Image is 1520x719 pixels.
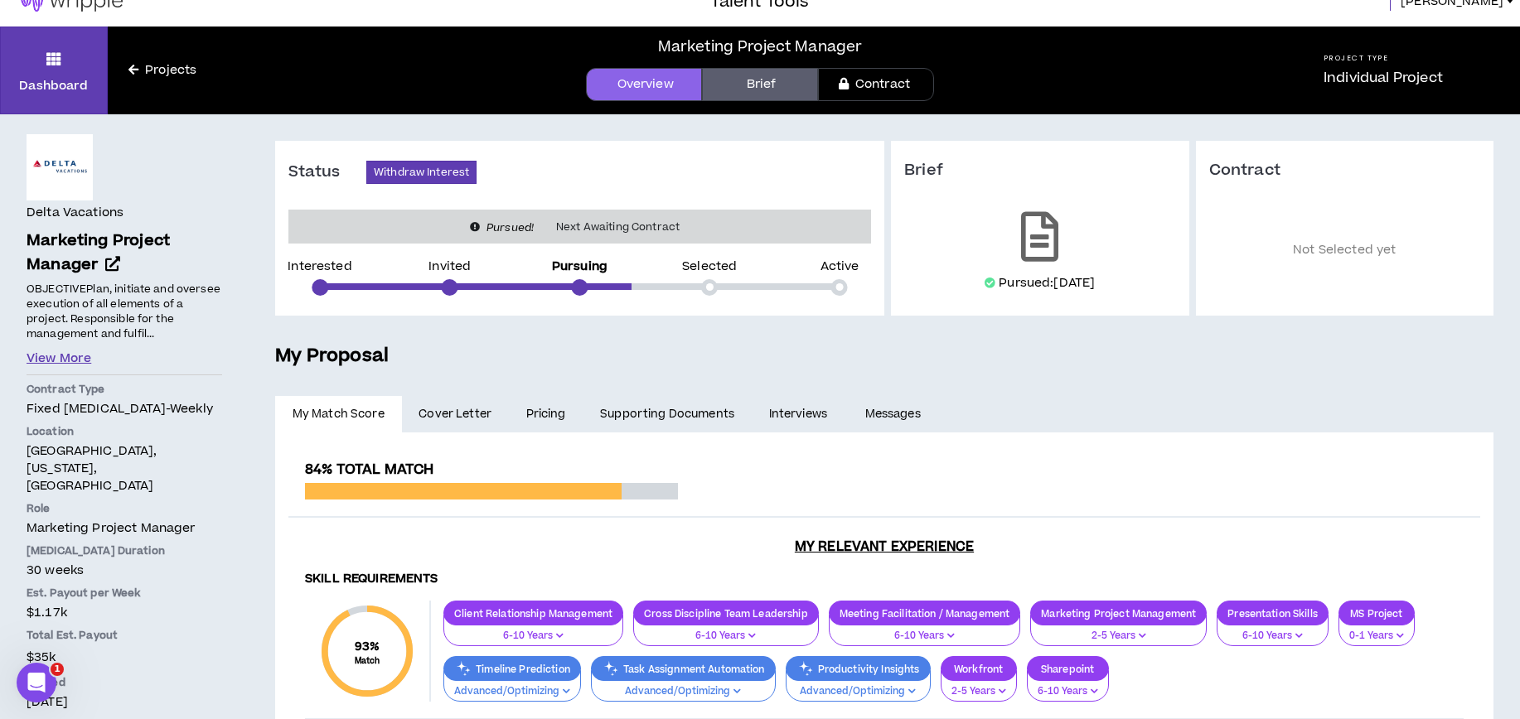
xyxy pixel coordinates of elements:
[1027,670,1109,702] button: 6-10 Years
[633,615,818,646] button: 6-10 Years
[829,615,1021,646] button: 6-10 Years
[999,275,1095,292] p: Pursued: [DATE]
[51,663,64,676] span: 1
[586,68,702,101] a: Overview
[682,261,737,273] p: Selected
[27,382,222,397] p: Contract Type
[796,684,920,699] p: Advanced/Optimizing
[1217,607,1328,620] p: Presentation Skills
[454,684,570,699] p: Advanced/Optimizing
[305,460,433,480] span: 84% Total Match
[108,61,217,80] a: Projects
[17,663,56,702] iframe: Intercom live chat
[634,607,817,620] p: Cross Discipline Team Leadership
[428,261,471,273] p: Invited
[27,400,213,417] span: Fixed [MEDICAL_DATA] - weekly
[27,442,222,495] p: [GEOGRAPHIC_DATA], [US_STATE], [GEOGRAPHIC_DATA]
[27,229,170,276] span: Marketing Project Manager
[444,663,580,675] p: Timeline Prediction
[1209,205,1481,296] p: Not Selected yet
[602,684,765,699] p: Advanced/Optimizing
[904,161,1176,181] h3: Brief
[355,638,380,655] span: 93 %
[644,629,807,644] p: 6-10 Years
[1028,663,1108,675] p: Sharepoint
[848,396,942,432] a: Messages
[27,519,196,537] span: Marketing Project Manager
[591,670,776,702] button: Advanced/Optimizing
[830,607,1020,620] p: Meeting Facilitation / Management
[818,68,934,101] a: Contract
[27,693,222,711] p: [DATE]
[752,396,848,432] a: Interviews
[1349,629,1404,644] p: 0-1 Years
[1209,161,1481,181] h3: Contract
[27,646,56,668] span: $35k
[951,684,1006,699] p: 2-5 Years
[942,663,1016,675] p: Workfront
[702,68,818,101] a: Brief
[486,220,534,235] i: Pursued!
[1338,615,1415,646] button: 0-1 Years
[443,615,623,646] button: 6-10 Years
[786,670,931,702] button: Advanced/Optimizing
[27,501,222,516] p: Role
[821,261,859,273] p: Active
[27,280,222,342] p: OBJECTIVEPlan, initiate and oversee execution of all elements of a project. Responsible for the m...
[454,629,612,644] p: 6-10 Years
[305,572,1464,587] h4: Skill Requirements
[27,604,222,621] p: $1.17k
[1038,684,1098,699] p: 6-10 Years
[444,607,622,620] p: Client Relationship Management
[840,629,1010,644] p: 6-10 Years
[288,162,366,182] h3: Status
[275,342,1493,370] h5: My Proposal
[658,36,863,58] div: Marketing Project Manager
[27,229,222,277] a: Marketing Project Manager
[27,543,222,558] p: [MEDICAL_DATA] Duration
[552,261,608,273] p: Pursuing
[27,586,222,601] p: Est. Payout per Week
[1339,607,1414,620] p: MS Project
[1324,53,1443,64] h5: Project Type
[27,562,222,579] p: 30 weeks
[27,350,91,368] button: View More
[27,204,123,222] h4: Delta Vacations
[787,663,930,675] p: Productivity Insights
[288,538,1480,555] h3: My Relevant Experience
[27,675,222,690] p: Posted
[288,261,351,273] p: Interested
[546,219,690,235] span: Next Awaiting Contract
[1031,607,1206,620] p: Marketing Project Management
[275,396,402,432] a: My Match Score
[1217,615,1329,646] button: 6-10 Years
[27,424,222,439] p: Location
[1041,629,1196,644] p: 2-5 Years
[355,655,380,667] small: Match
[592,663,775,675] p: Task Assignment Automation
[941,670,1017,702] button: 2-5 Years
[1030,615,1207,646] button: 2-5 Years
[509,396,583,432] a: Pricing
[366,161,477,184] button: Withdraw Interest
[583,396,751,432] a: Supporting Documents
[27,628,222,643] p: Total Est. Payout
[19,77,88,94] p: Dashboard
[419,405,491,423] span: Cover Letter
[443,670,581,702] button: Advanced/Optimizing
[1324,68,1443,88] p: Individual Project
[1227,629,1318,644] p: 6-10 Years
